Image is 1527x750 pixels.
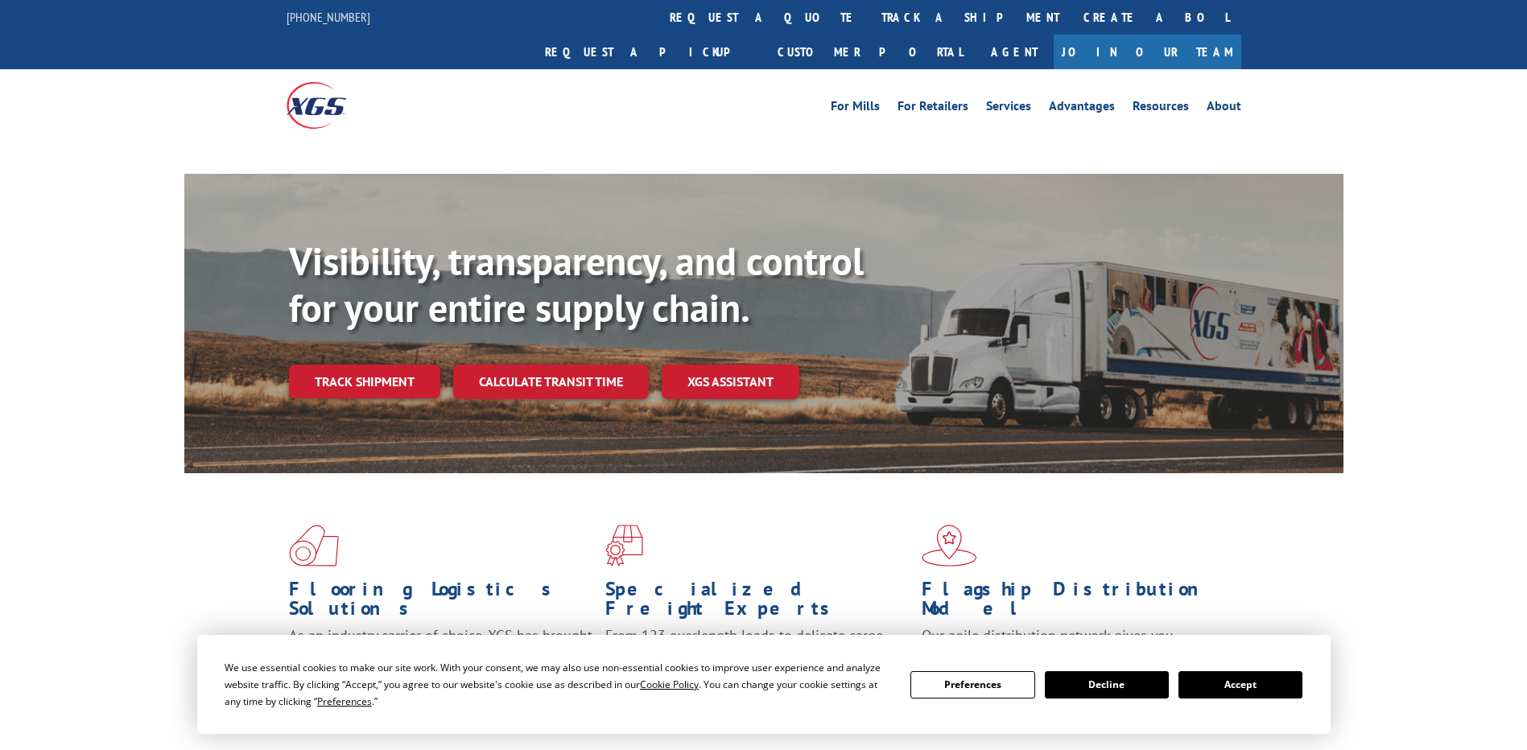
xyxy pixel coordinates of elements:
[289,626,592,683] span: As an industry carrier of choice, XGS has brought innovation and dedication to flooring logistics...
[317,694,372,708] span: Preferences
[831,100,880,117] a: For Mills
[289,579,593,626] h1: Flooring Logistics Solutions
[662,365,799,399] a: XGS ASSISTANT
[986,100,1031,117] a: Services
[1133,100,1189,117] a: Resources
[289,236,864,332] b: Visibility, transparency, and control for your entire supply chain.
[605,626,910,698] p: From 123 overlength loads to delicate cargo, our experienced staff knows the best way to move you...
[197,635,1331,734] div: Cookie Consent Prompt
[910,671,1034,698] button: Preferences
[1178,671,1302,698] button: Accept
[922,525,977,567] img: xgs-icon-flagship-distribution-model-red
[766,35,975,69] a: Customer Portal
[1054,35,1241,69] a: Join Our Team
[225,659,891,710] div: We use essential cookies to make our site work. With your consent, we may also use non-essential ...
[1049,100,1115,117] a: Advantages
[1207,100,1241,117] a: About
[922,626,1218,664] span: Our agile distribution network gives you nationwide inventory management on demand.
[922,579,1226,626] h1: Flagship Distribution Model
[533,35,766,69] a: Request a pickup
[289,525,339,567] img: xgs-icon-total-supply-chain-intelligence-red
[640,678,699,691] span: Cookie Policy
[605,579,910,626] h1: Specialized Freight Experts
[975,35,1054,69] a: Agent
[1045,671,1169,698] button: Decline
[898,100,968,117] a: For Retailers
[453,365,649,399] a: Calculate transit time
[605,525,643,567] img: xgs-icon-focused-on-flooring-red
[287,9,370,25] a: [PHONE_NUMBER]
[289,365,440,398] a: Track shipment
